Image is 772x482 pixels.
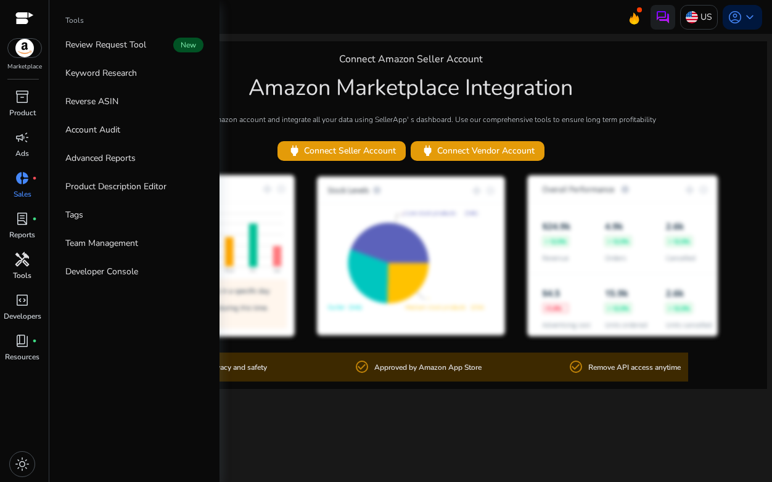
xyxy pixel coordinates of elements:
[65,123,120,136] p: Account Audit
[65,237,138,250] p: Team Management
[411,141,544,161] button: powerConnect Vendor Account
[65,152,136,165] p: Advanced Reports
[65,95,118,108] p: Reverse ASIN
[15,148,29,159] p: Ads
[15,293,30,308] span: code_blocks
[15,89,30,104] span: inventory_2
[277,141,406,161] button: powerConnect Seller Account
[65,208,83,221] p: Tags
[8,39,41,57] img: amazon.svg
[13,270,31,281] p: Tools
[65,67,137,80] p: Keyword Research
[4,311,41,322] p: Developers
[165,114,656,125] p: Connect your amazon account and integrate all your data using SellerApp' s dashboard. Use our com...
[248,75,573,101] h1: Amazon Marketplace Integration
[700,6,712,28] p: US
[421,144,535,158] span: Connect Vendor Account
[9,107,36,118] p: Product
[7,62,42,71] p: Marketplace
[15,211,30,226] span: lab_profile
[65,180,166,193] p: Product Description Editor
[32,216,37,221] span: fiber_manual_record
[421,144,435,158] span: power
[9,229,35,240] p: Reports
[355,359,369,374] mat-icon: check_circle_outline
[15,457,30,472] span: light_mode
[339,54,483,65] h4: Connect Amazon Seller Account
[15,130,30,145] span: campaign
[287,144,396,158] span: Connect Seller Account
[5,351,39,362] p: Resources
[728,10,742,25] span: account_circle
[14,189,31,200] p: Sales
[742,10,757,25] span: keyboard_arrow_down
[588,362,681,374] p: Remove API access anytime
[65,15,84,26] p: Tools
[173,38,203,52] span: New
[287,144,302,158] span: power
[65,265,138,278] p: Developer Console
[15,252,30,267] span: handyman
[65,38,146,51] p: Review Request Tool
[686,11,698,23] img: us.svg
[32,338,37,343] span: fiber_manual_record
[374,362,482,374] p: Approved by Amazon App Store
[15,333,30,348] span: book_4
[569,359,583,374] mat-icon: check_circle_outline
[32,176,37,181] span: fiber_manual_record
[15,171,30,186] span: donut_small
